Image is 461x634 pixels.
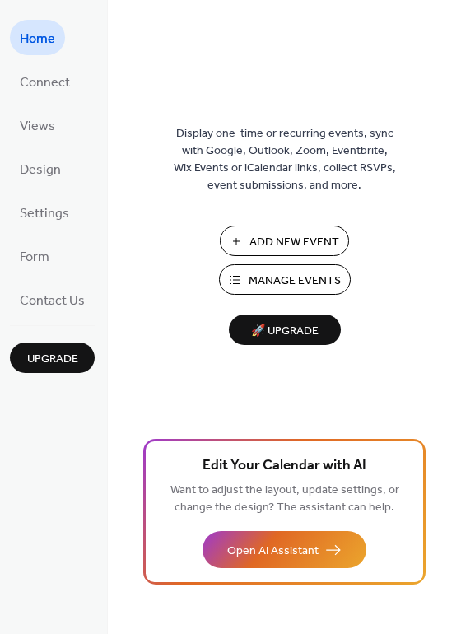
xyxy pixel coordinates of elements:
[249,273,341,290] span: Manage Events
[239,320,331,343] span: 🚀 Upgrade
[20,70,70,96] span: Connect
[20,114,55,139] span: Views
[203,455,366,478] span: Edit Your Calendar with AI
[229,315,341,345] button: 🚀 Upgrade
[10,282,95,317] a: Contact Us
[20,201,69,226] span: Settings
[170,479,399,519] span: Want to adjust the layout, update settings, or change the design? The assistant can help.
[10,194,79,230] a: Settings
[220,226,349,256] button: Add New Event
[10,151,71,186] a: Design
[227,543,319,560] span: Open AI Assistant
[10,63,80,99] a: Connect
[219,264,351,295] button: Manage Events
[20,288,85,314] span: Contact Us
[10,107,65,142] a: Views
[249,234,339,251] span: Add New Event
[20,26,55,52] span: Home
[203,531,366,568] button: Open AI Assistant
[20,157,61,183] span: Design
[174,125,396,194] span: Display one-time or recurring events, sync with Google, Outlook, Zoom, Eventbrite, Wix Events or ...
[10,20,65,55] a: Home
[27,351,78,368] span: Upgrade
[10,238,59,273] a: Form
[10,343,95,373] button: Upgrade
[20,245,49,270] span: Form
